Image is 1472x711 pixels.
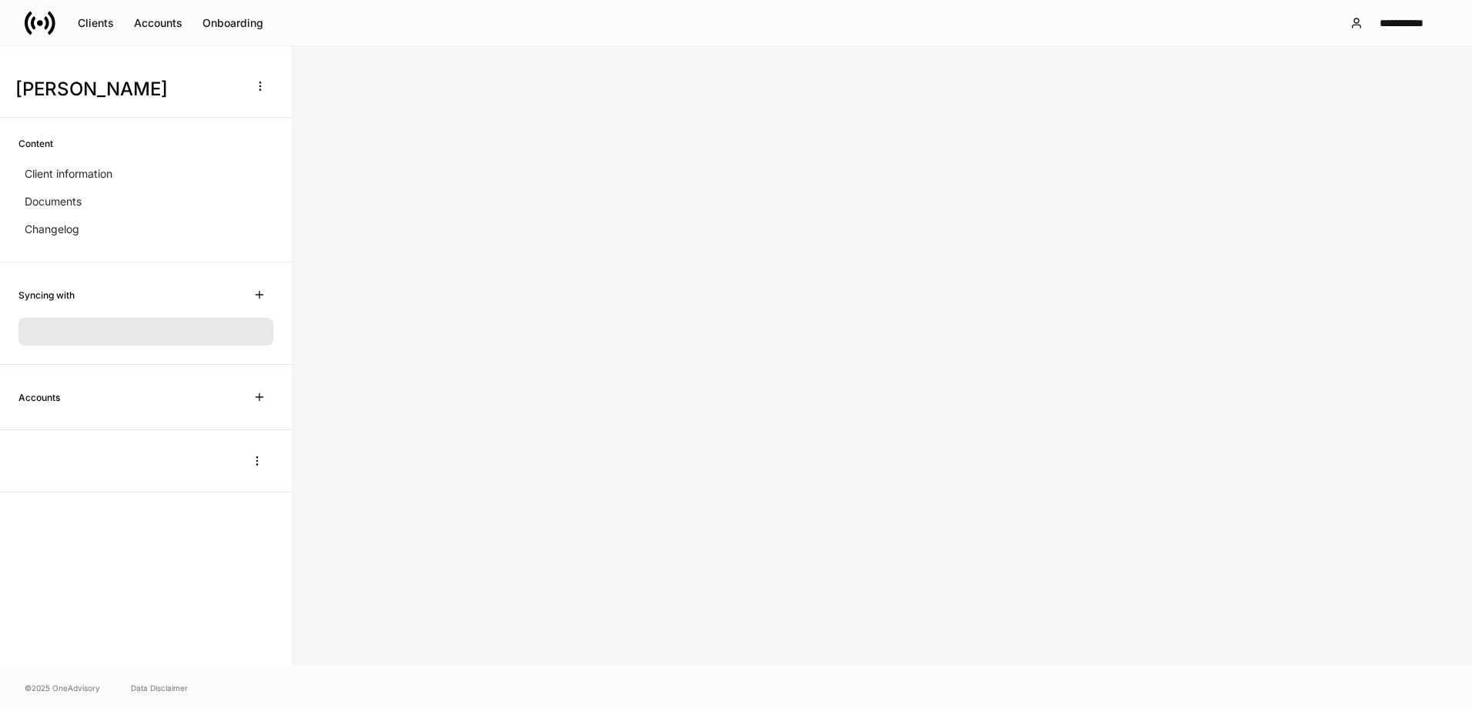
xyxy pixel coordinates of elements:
a: Client information [18,160,273,188]
p: Client information [25,166,112,182]
h6: Accounts [18,390,60,405]
div: Accounts [134,18,182,28]
a: Documents [18,188,273,215]
h6: Content [18,136,53,151]
p: Documents [25,194,82,209]
button: Clients [68,11,124,35]
a: Data Disclaimer [131,682,188,694]
button: Accounts [124,11,192,35]
div: Clients [78,18,114,28]
h3: [PERSON_NAME] [15,77,238,102]
a: Changelog [18,215,273,243]
h6: Syncing with [18,288,75,302]
span: © 2025 OneAdvisory [25,682,100,694]
div: Onboarding [202,18,263,28]
p: Changelog [25,222,79,237]
button: Onboarding [192,11,273,35]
